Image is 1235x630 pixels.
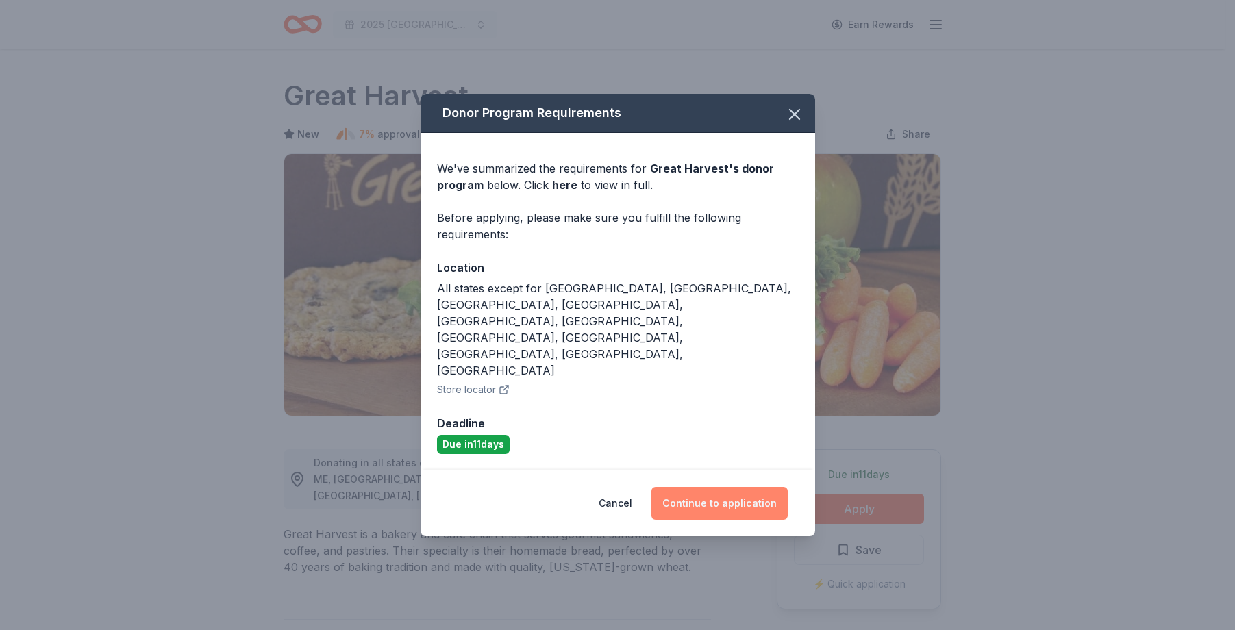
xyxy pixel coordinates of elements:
a: here [552,177,577,193]
div: All states except for [GEOGRAPHIC_DATA], [GEOGRAPHIC_DATA], [GEOGRAPHIC_DATA], [GEOGRAPHIC_DATA],... [437,280,799,379]
button: Continue to application [651,487,788,520]
div: Location [437,259,799,277]
div: Deadline [437,414,799,432]
div: Before applying, please make sure you fulfill the following requirements: [437,210,799,242]
button: Store locator [437,381,510,398]
div: We've summarized the requirements for below. Click to view in full. [437,160,799,193]
div: Donor Program Requirements [421,94,815,133]
button: Cancel [599,487,632,520]
div: Due in 11 days [437,435,510,454]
